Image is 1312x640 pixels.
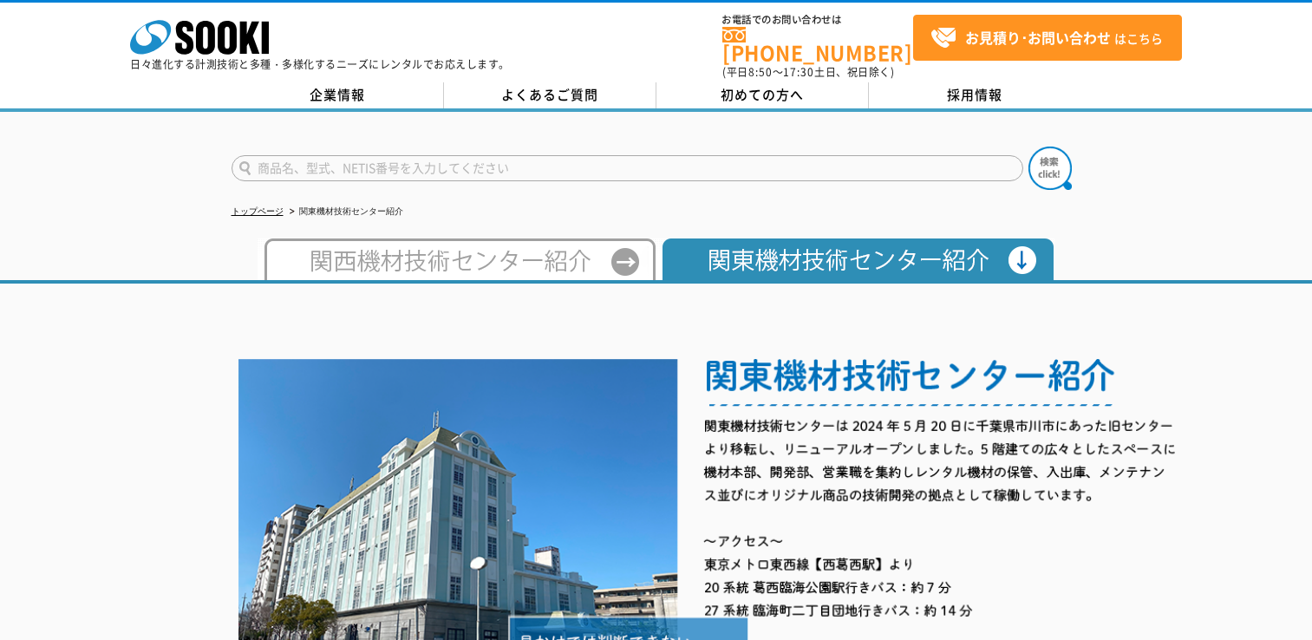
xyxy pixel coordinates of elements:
[258,264,656,277] a: 西日本テクニカルセンター紹介
[656,82,869,108] a: 初めての方へ
[232,155,1023,181] input: 商品名、型式、NETIS番号を入力してください
[232,206,284,216] a: トップページ
[965,27,1111,48] strong: お見積り･お問い合わせ
[722,15,913,25] span: お電話でのお問い合わせは
[913,15,1182,61] a: お見積り･お問い合わせはこちら
[722,64,894,80] span: (平日 ～ 土日、祝日除く)
[656,264,1054,277] a: 関東機材技術センター紹介
[656,238,1054,280] img: 関東機材技術センター紹介
[286,203,403,221] li: 関東機材技術センター紹介
[721,85,804,104] span: 初めての方へ
[232,82,444,108] a: 企業情報
[748,64,773,80] span: 8:50
[930,25,1163,51] span: はこちら
[722,27,913,62] a: [PHONE_NUMBER]
[130,59,510,69] p: 日々進化する計測技術と多種・多様化するニーズにレンタルでお応えします。
[1028,147,1072,190] img: btn_search.png
[444,82,656,108] a: よくあるご質問
[258,238,656,280] img: 西日本テクニカルセンター紹介
[783,64,814,80] span: 17:30
[869,82,1081,108] a: 採用情報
